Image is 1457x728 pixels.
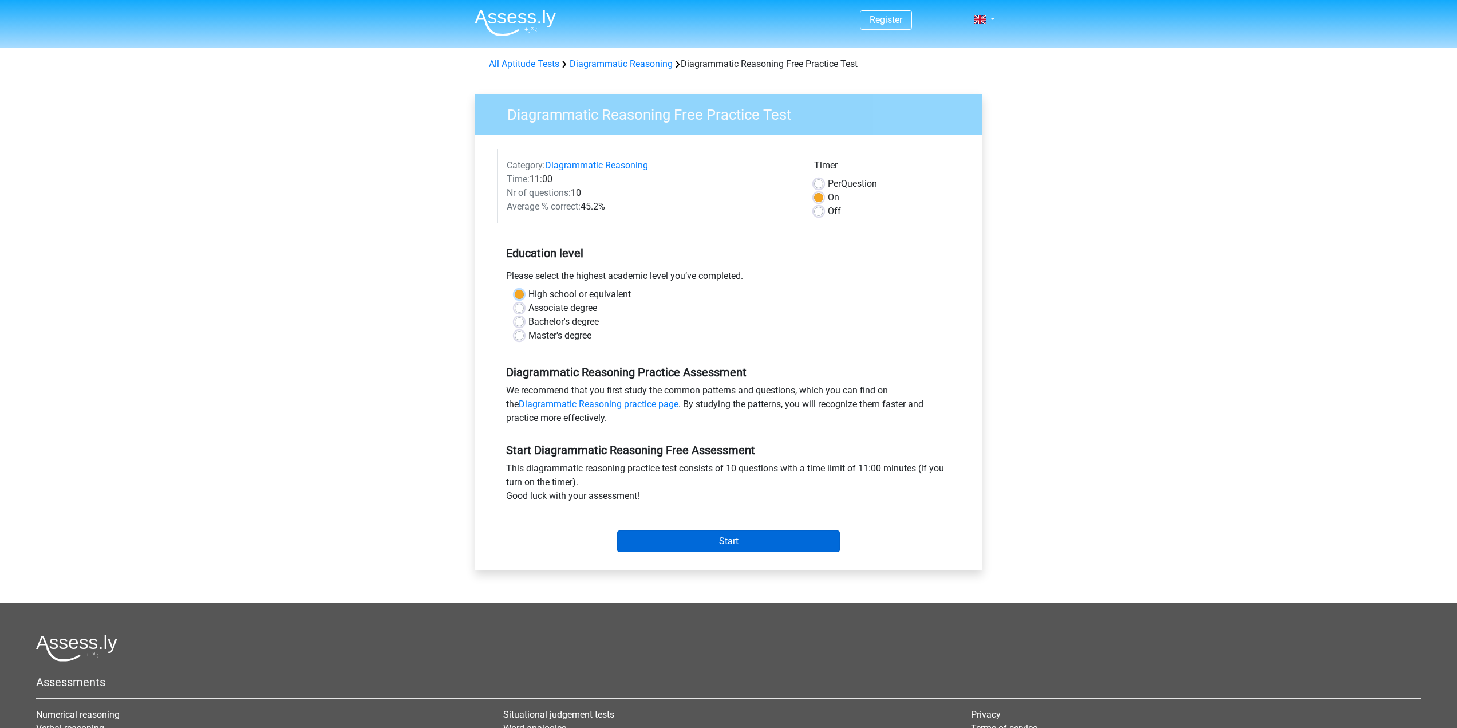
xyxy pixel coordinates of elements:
[507,174,530,184] span: Time:
[814,159,951,177] div: Timer
[528,288,631,301] label: High school or equivalent
[498,200,806,214] div: 45.2%
[971,709,1001,720] a: Privacy
[36,709,120,720] a: Numerical reasoning
[828,191,839,204] label: On
[507,160,545,171] span: Category:
[506,242,951,265] h5: Education level
[828,177,877,191] label: Question
[828,178,841,189] span: Per
[507,201,581,212] span: Average % correct:
[489,58,559,69] a: All Aptitude Tests
[475,9,556,36] img: Assessly
[570,58,673,69] a: Diagrammatic Reasoning
[528,329,591,343] label: Master's degree
[497,384,960,430] div: We recommend that you first study the common patterns and questions, which you can find on the . ...
[484,57,973,71] div: Diagrammatic Reasoning Free Practice Test
[519,399,678,410] a: Diagrammatic Reasoning practice page
[506,443,951,457] h5: Start Diagrammatic Reasoning Free Assessment
[36,635,117,662] img: Assessly logo
[493,101,974,124] h3: Diagrammatic Reasoning Free Practice Test
[617,530,840,552] input: Start
[828,204,841,218] label: Off
[507,187,571,198] span: Nr of questions:
[503,709,614,720] a: Situational judgement tests
[506,365,951,379] h5: Diagrammatic Reasoning Practice Assessment
[497,269,960,288] div: Please select the highest academic level you’ve completed.
[870,14,902,25] a: Register
[498,186,806,200] div: 10
[545,160,648,171] a: Diagrammatic Reasoning
[528,301,597,315] label: Associate degree
[36,675,1421,689] h5: Assessments
[528,315,599,329] label: Bachelor's degree
[498,172,806,186] div: 11:00
[497,462,960,507] div: This diagrammatic reasoning practice test consists of 10 questions with a time limit of 11:00 min...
